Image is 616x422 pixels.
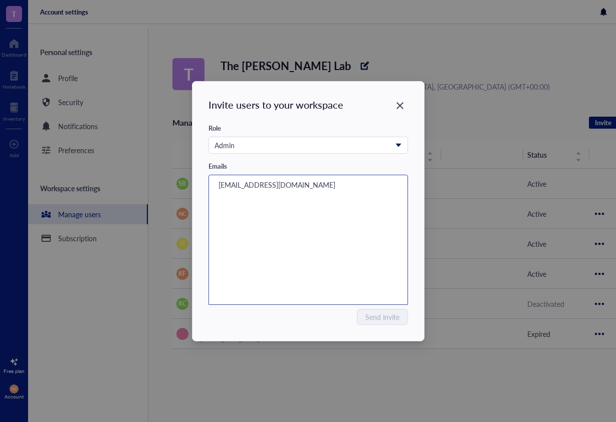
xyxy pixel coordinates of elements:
[209,98,343,112] div: Invite users to your workspace
[392,100,408,112] span: Close
[215,140,391,151] div: Admin
[209,162,227,171] div: Emails
[209,124,221,133] div: Role
[392,98,408,114] button: Close
[357,309,408,325] button: Send invite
